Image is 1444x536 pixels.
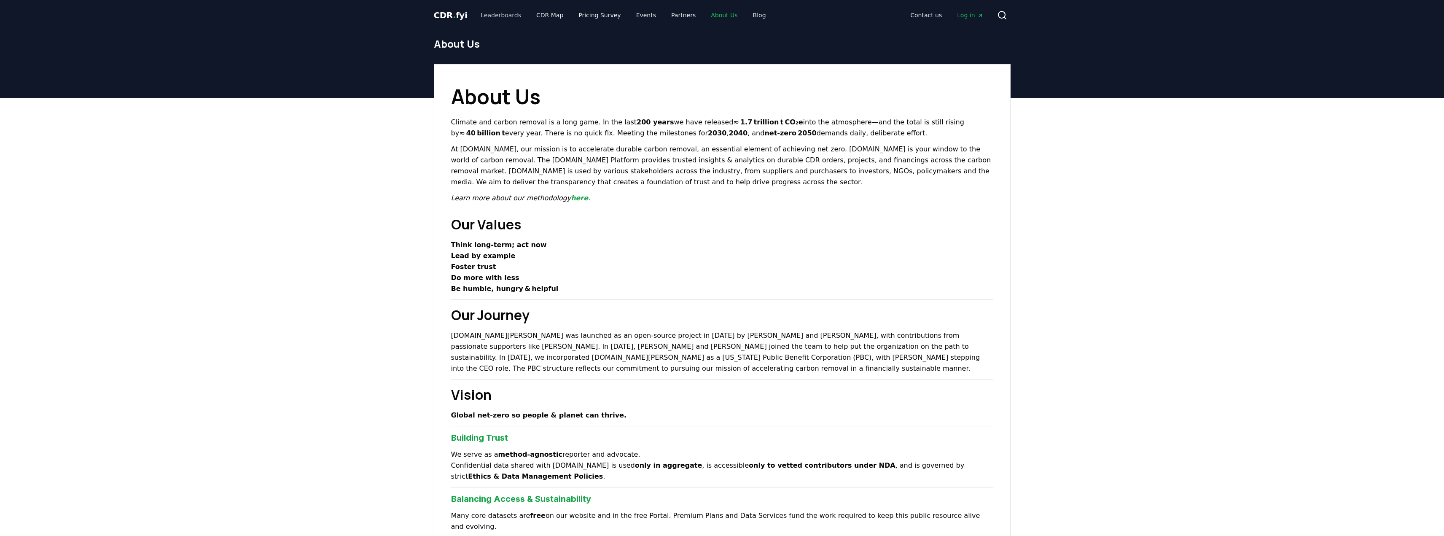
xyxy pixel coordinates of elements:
strong: Ethics & Data Management Policies [468,472,603,480]
a: Pricing Survey [572,8,627,23]
em: Learn more about our methodology . [451,194,591,202]
a: here [571,194,588,202]
h2: Our Journey [451,305,993,325]
h3: Building Trust [451,431,993,444]
nav: Main [474,8,772,23]
strong: Do more with less [451,274,519,282]
h1: About Us [434,37,1011,51]
p: Many core datasets are on our website and in the free Portal. Premium Plans and Data Services fun... [451,510,993,532]
strong: ≈ 1.7 trillion t CO₂e [733,118,803,126]
span: CDR fyi [434,10,468,20]
strong: 2030 [708,129,727,137]
p: [DOMAIN_NAME][PERSON_NAME] was launched as an open-source project in [DATE] by [PERSON_NAME] and ... [451,330,993,374]
strong: method‑agnostic [498,450,562,458]
strong: ≈ 40 billion t [459,129,505,137]
a: Contact us [904,8,949,23]
strong: Lead by example [451,252,516,260]
strong: Think long‑term; act now [451,241,547,249]
a: Leaderboards [474,8,528,23]
strong: 2040 [729,129,748,137]
h3: Balancing Access & Sustainability [451,493,993,505]
strong: 200 years [637,118,674,126]
nav: Main [904,8,990,23]
h2: Vision [451,385,993,405]
span: . [453,10,456,20]
a: Log in [950,8,990,23]
h1: About Us [451,81,993,112]
a: Partners [664,8,702,23]
strong: Global net‑zero so people & planet can thrive. [451,411,627,419]
a: CDR Map [530,8,570,23]
strong: free [530,512,546,520]
a: Blog [746,8,773,23]
strong: only to vetted contributors under NDA [749,461,895,469]
a: CDR.fyi [434,9,468,21]
p: At [DOMAIN_NAME], our mission is to accelerate durable carbon removal, an essential element of ac... [451,144,993,188]
h2: Our Values [451,214,993,234]
strong: Be humble, hungry & helpful [451,285,559,293]
p: Climate and carbon removal is a long game. In the last we have released into the atmosphere—and t... [451,117,993,139]
a: About Us [704,8,744,23]
p: We serve as a reporter and advocate. Confidential data shared with [DOMAIN_NAME] is used , is acc... [451,449,993,482]
a: Events [629,8,663,23]
strong: net‑zero 2050 [764,129,816,137]
span: Log in [957,11,983,19]
strong: only in aggregate [635,461,702,469]
strong: Foster trust [451,263,496,271]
